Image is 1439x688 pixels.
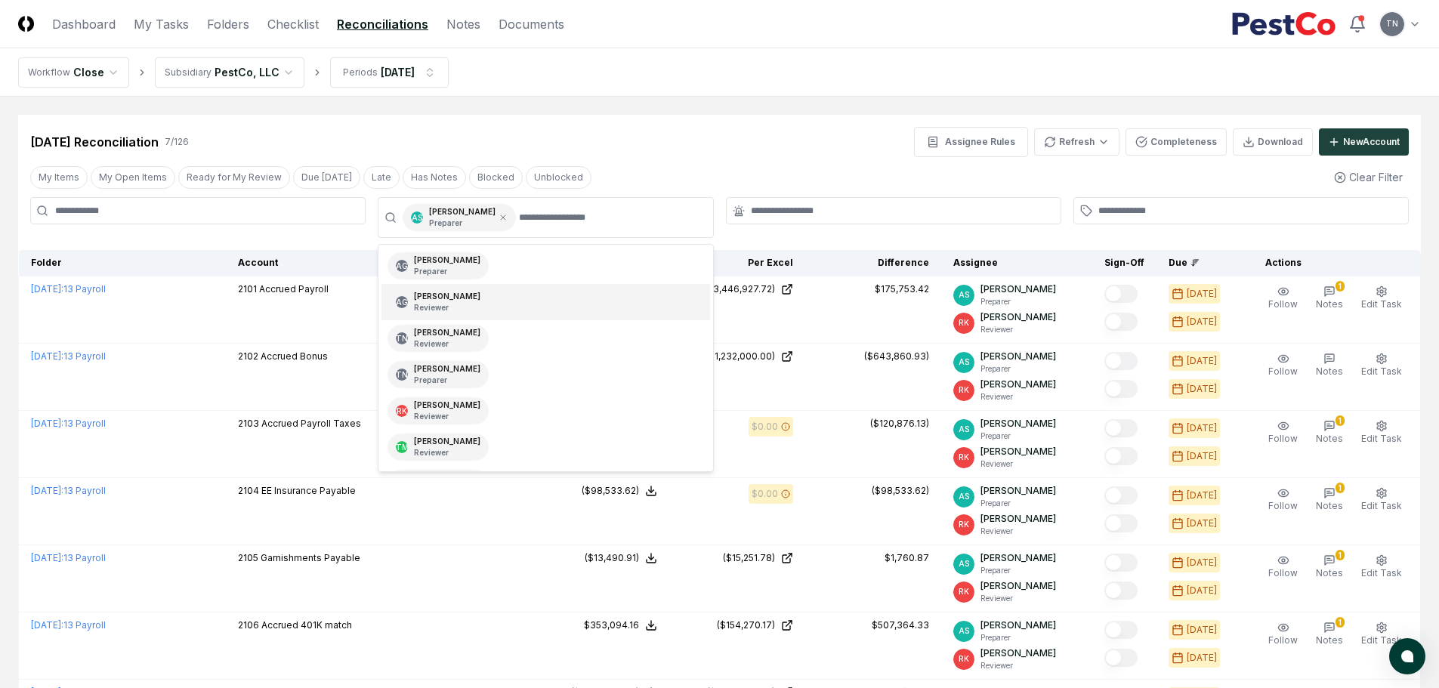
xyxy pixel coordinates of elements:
div: [DATE] [1187,517,1217,530]
div: ($13,490.91) [585,551,639,565]
span: AS [959,424,969,435]
p: Reviewer [980,324,1056,335]
span: [DATE] : [31,552,63,563]
button: Mark complete [1104,486,1138,504]
p: Preparer [980,565,1056,576]
span: 2102 [238,350,258,362]
span: TN [396,333,408,344]
p: Preparer [980,296,1056,307]
div: ($643,860.93) [864,350,929,363]
a: [DATE]:13 Payroll [31,485,106,496]
p: [PERSON_NAME] [980,310,1056,324]
a: Checklist [267,15,319,33]
div: [DATE] [1187,421,1217,435]
button: Late [363,166,400,189]
button: Edit Task [1358,484,1405,516]
span: Notes [1316,366,1343,377]
span: Follow [1268,298,1298,310]
button: Mark complete [1104,380,1138,398]
button: My Items [30,166,88,189]
span: EE Insurance Payable [261,485,356,496]
div: [PERSON_NAME] [414,255,480,277]
span: TN [1386,18,1398,29]
div: 1 [1336,281,1345,292]
div: [PERSON_NAME] [414,363,480,386]
button: ($98,533.62) [582,484,657,498]
button: Follow [1265,619,1301,650]
span: [DATE] : [31,619,63,631]
span: Follow [1268,433,1298,444]
button: Unblocked [526,166,591,189]
div: Subsidiary [165,66,212,79]
span: 2106 [238,619,259,631]
span: TN [396,369,408,381]
span: Garnishments Payable [261,552,360,563]
button: Mark complete [1104,419,1138,437]
span: TM [396,442,409,453]
span: AS [959,558,969,569]
div: $175,753.42 [875,282,929,296]
a: [DATE]:13 Payroll [31,418,106,429]
span: AG [396,261,408,272]
a: Documents [499,15,564,33]
p: Reviewer [980,526,1056,537]
div: 7 / 126 [165,135,189,149]
div: [PERSON_NAME] [414,436,480,458]
button: Mark complete [1104,447,1138,465]
span: [DATE] : [31,418,63,429]
a: [DATE]:13 Payroll [31,283,106,295]
button: Mark complete [1104,285,1138,303]
th: Sign-Off [1092,250,1156,276]
span: RK [959,586,969,597]
button: Follow [1265,350,1301,381]
a: [DATE]:13 Payroll [31,552,106,563]
button: Follow [1265,551,1301,583]
a: Dashboard [52,15,116,33]
button: Mark complete [1104,554,1138,572]
a: [DATE]:13 Payroll [31,619,106,631]
span: Accrued Payroll Taxes [261,418,361,429]
button: Edit Task [1358,619,1405,650]
div: ($98,533.62) [582,484,639,498]
p: Preparer [414,266,480,277]
button: Follow [1265,417,1301,449]
button: Has Notes [403,166,466,189]
span: Edit Task [1361,433,1402,444]
button: NewAccount [1319,128,1409,156]
div: 1 [1336,483,1345,493]
div: [DATE] [1187,354,1217,368]
span: 2105 [238,552,258,563]
div: $1,760.87 [885,551,929,565]
p: [PERSON_NAME] [980,619,1056,632]
span: RK [959,384,969,396]
p: Reviewer [980,660,1056,671]
div: [PERSON_NAME] [414,400,480,422]
a: Reconciliations [337,15,428,33]
button: 1Notes [1313,484,1346,516]
div: Account [238,256,521,270]
span: Notes [1316,298,1343,310]
button: Mark complete [1104,621,1138,639]
div: ($1,232,000.00) [706,350,775,363]
div: ($3,446,927.72) [704,282,775,296]
div: $0.00 [752,487,778,501]
nav: breadcrumb [18,57,449,88]
div: Due [1169,256,1229,270]
span: Accrued 401K match [261,619,352,631]
div: Suggestions [378,245,712,471]
button: Edit Task [1358,551,1405,583]
button: Due Today [293,166,360,189]
span: RK [397,406,407,417]
span: AS [959,356,969,368]
button: 1Notes [1313,282,1346,314]
span: RK [959,519,969,530]
span: AG [396,297,408,308]
div: [DATE] [1187,449,1217,463]
button: Mark complete [1104,582,1138,600]
a: My Tasks [134,15,189,33]
span: Notes [1316,634,1343,646]
div: Workflow [28,66,70,79]
th: Assignee [941,250,1092,276]
div: [DATE] [1187,584,1217,597]
div: New Account [1343,135,1400,149]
